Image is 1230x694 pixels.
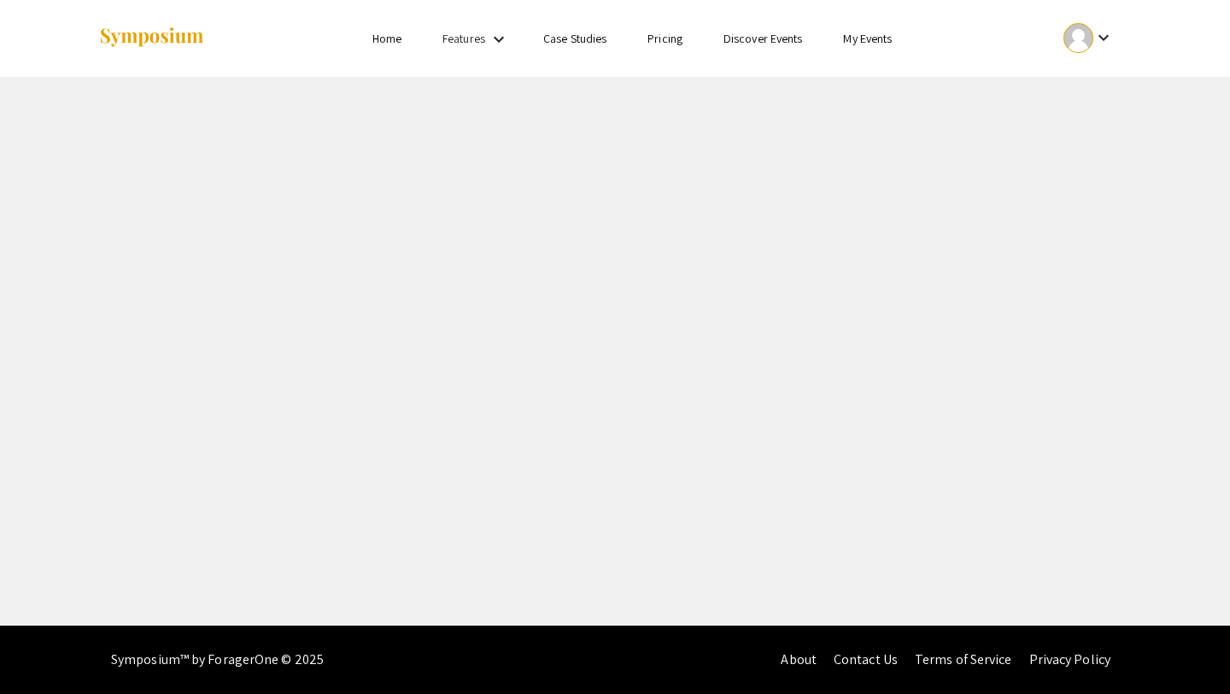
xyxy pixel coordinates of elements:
[843,31,892,46] a: My Events
[372,31,401,46] a: Home
[781,650,817,668] a: About
[1045,19,1132,57] button: Expand account dropdown
[834,650,898,668] a: Contact Us
[111,626,324,694] div: Symposium™ by ForagerOne © 2025
[543,31,606,46] a: Case Studies
[98,26,205,50] img: Symposium by ForagerOne
[1093,27,1114,48] mat-icon: Expand account dropdown
[647,31,682,46] a: Pricing
[442,31,485,46] a: Features
[1029,650,1110,668] a: Privacy Policy
[489,29,509,50] mat-icon: Expand Features list
[915,650,1012,668] a: Terms of Service
[723,31,803,46] a: Discover Events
